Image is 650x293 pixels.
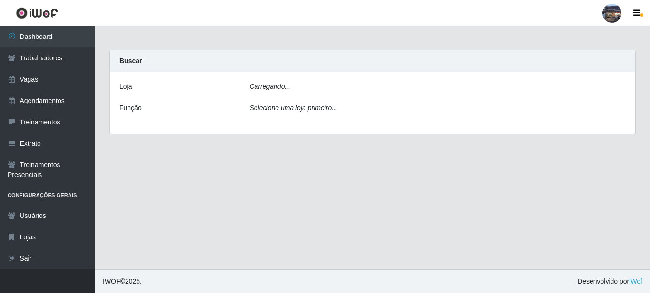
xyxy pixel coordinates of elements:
label: Função [119,103,142,113]
i: Selecione uma loja primeiro... [250,104,337,112]
strong: Buscar [119,57,142,65]
span: Desenvolvido por [578,276,642,286]
a: iWof [629,277,642,285]
label: Loja [119,82,132,92]
i: Carregando... [250,83,291,90]
img: CoreUI Logo [16,7,58,19]
span: IWOF [103,277,120,285]
span: © 2025 . [103,276,142,286]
